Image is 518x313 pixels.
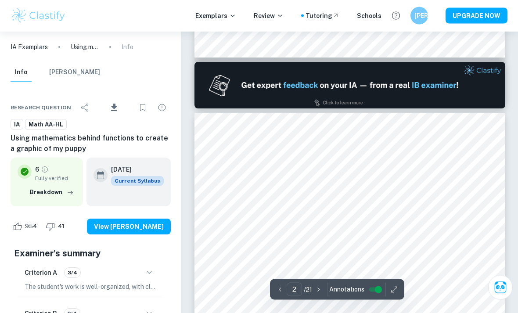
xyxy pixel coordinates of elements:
button: Breakdown [28,186,76,199]
a: Grade fully verified [41,165,49,173]
button: Ask Clai [488,275,513,300]
a: Math AA-HL [25,119,67,130]
span: Research question [11,104,71,112]
a: IA Exemplars [11,42,48,52]
button: Info [11,63,32,82]
span: Current Syllabus [111,176,164,186]
div: Bookmark [134,99,151,116]
button: View [PERSON_NAME] [87,219,171,234]
span: Annotations [329,285,364,294]
p: Review [254,11,284,21]
p: 6 [35,165,39,174]
a: Schools [357,11,381,21]
div: Report issue [153,99,171,116]
button: UPGRADE NOW [446,8,507,24]
span: Fully verified [35,174,76,182]
div: Dislike [43,219,69,234]
span: IA [11,120,23,129]
span: Math AA-HL [25,120,66,129]
button: [PERSON_NAME] [410,7,428,25]
div: This exemplar is based on the current syllabus. Feel free to refer to it for inspiration/ideas wh... [111,176,164,186]
div: Share [76,99,94,116]
p: Exemplars [195,11,236,21]
p: Info [122,42,133,52]
h6: Criterion A [25,268,57,277]
p: Using mathematics behind functions to create a graphic of my puppy [71,42,99,52]
h5: Examiner's summary [14,247,167,260]
button: Help and Feedback [388,8,403,23]
p: The student's work is well-organized, with clear sections including introduction, body, and concl... [25,282,157,291]
a: Tutoring [306,11,339,21]
button: [PERSON_NAME] [49,63,100,82]
h6: [DATE] [111,165,157,174]
span: 41 [53,222,69,231]
img: Clastify logo [11,7,66,25]
a: IA [11,119,23,130]
span: 954 [20,222,42,231]
p: / 21 [304,285,312,295]
h6: [PERSON_NAME] [414,11,424,21]
span: 3/4 [65,269,80,277]
div: Download [96,96,132,119]
h6: Using mathematics behind functions to create a graphic of my puppy [11,133,171,154]
div: Like [11,219,42,234]
img: Ad [194,62,505,109]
